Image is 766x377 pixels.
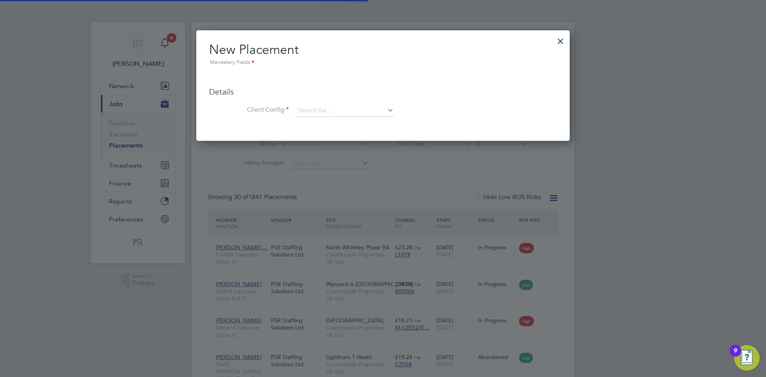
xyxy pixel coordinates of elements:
[209,58,557,67] div: Mandatory Fields
[295,105,394,117] input: Search for...
[209,106,289,114] label: Client Config
[734,345,760,371] button: Open Resource Center, 9 new notifications
[209,87,557,97] h3: Details
[209,41,557,67] h2: New Placement
[734,351,737,361] div: 9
